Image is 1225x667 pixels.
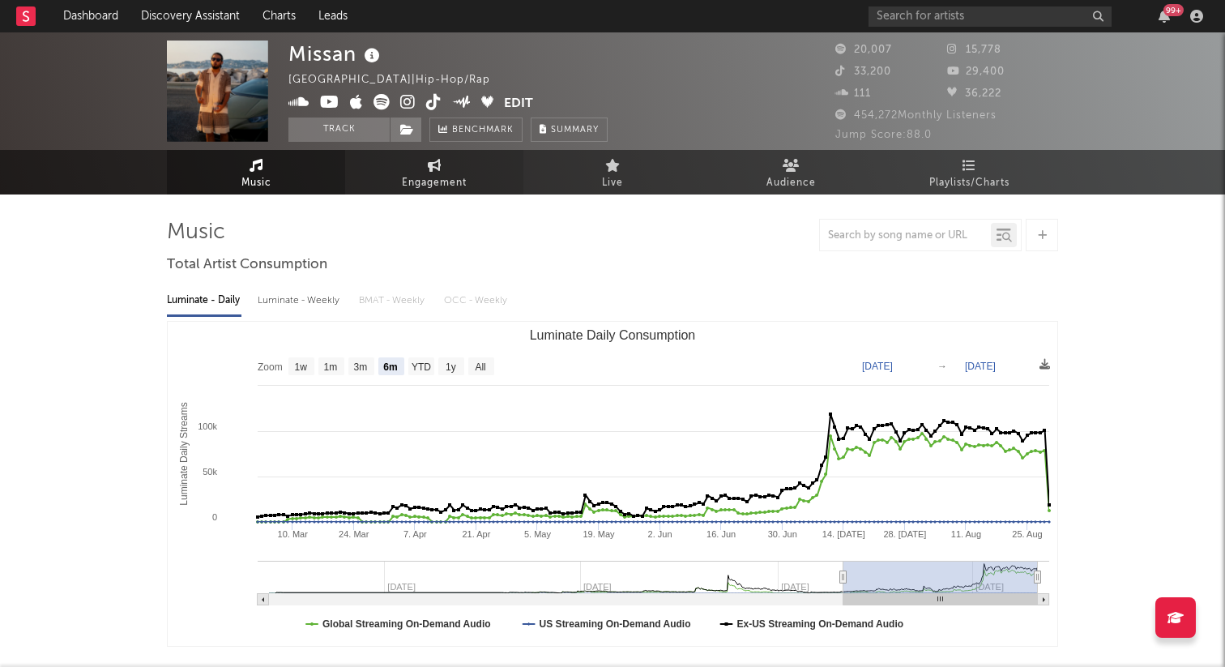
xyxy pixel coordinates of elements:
[403,529,427,539] text: 7. Apr
[937,361,947,372] text: →
[835,88,871,99] span: 111
[820,229,991,242] input: Search by song name or URL
[402,173,467,193] span: Engagement
[345,150,523,195] a: Engagement
[168,322,1057,646] svg: Luminate Daily Consumption
[1163,4,1184,16] div: 99 +
[258,287,343,314] div: Luminate - Weekly
[462,529,490,539] text: 21. Apr
[429,118,523,142] a: Benchmark
[835,66,891,77] span: 33,200
[768,529,797,539] text: 30. Jun
[524,529,552,539] text: 5. May
[198,421,217,431] text: 100k
[947,66,1005,77] span: 29,400
[167,150,345,195] a: Music
[322,618,491,630] text: Global Streaming On-Demand Audio
[324,361,338,373] text: 1m
[835,130,932,140] span: Jump Score: 88.0
[295,361,308,373] text: 1w
[822,529,865,539] text: 14. [DATE]
[288,71,509,90] div: [GEOGRAPHIC_DATA] | Hip-Hop/Rap
[551,126,599,135] span: Summary
[383,361,397,373] text: 6m
[583,529,615,539] text: 19. May
[241,173,271,193] span: Music
[504,94,533,114] button: Edit
[1159,10,1170,23] button: 99+
[354,361,368,373] text: 3m
[602,173,623,193] span: Live
[452,121,514,140] span: Benchmark
[951,529,981,539] text: 11. Aug
[278,529,309,539] text: 10. Mar
[446,361,456,373] text: 1y
[880,150,1058,195] a: Playlists/Charts
[929,173,1009,193] span: Playlists/Charts
[648,529,672,539] text: 2. Jun
[339,529,369,539] text: 24. Mar
[530,328,696,342] text: Luminate Daily Consumption
[869,6,1112,27] input: Search for artists
[947,45,1001,55] span: 15,778
[412,361,431,373] text: YTD
[835,45,892,55] span: 20,007
[288,41,384,67] div: Missan
[288,118,390,142] button: Track
[540,618,691,630] text: US Streaming On-Demand Audio
[883,529,926,539] text: 28. [DATE]
[212,512,217,522] text: 0
[835,110,997,121] span: 454,272 Monthly Listeners
[167,255,327,275] span: Total Artist Consumption
[766,173,816,193] span: Audience
[523,150,702,195] a: Live
[947,88,1001,99] span: 36,222
[531,118,608,142] button: Summary
[706,529,736,539] text: 16. Jun
[203,467,217,477] text: 50k
[965,361,996,372] text: [DATE]
[167,287,241,314] div: Luminate - Daily
[702,150,880,195] a: Audience
[178,402,190,505] text: Luminate Daily Streams
[475,361,485,373] text: All
[862,361,893,372] text: [DATE]
[258,361,283,373] text: Zoom
[737,618,904,630] text: Ex-US Streaming On-Demand Audio
[1012,529,1042,539] text: 25. Aug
